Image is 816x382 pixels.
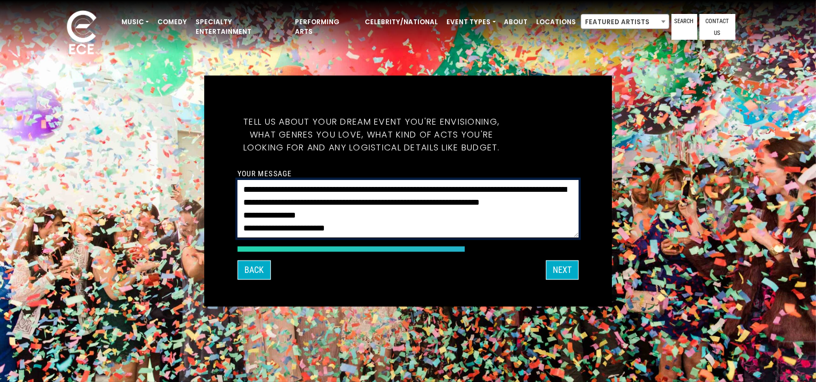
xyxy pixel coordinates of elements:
img: ece_new_logo_whitev2-1.png [55,8,109,60]
a: Contact Us [699,14,735,40]
span: Featured Artists [581,15,669,30]
span: Featured Artists [581,14,669,29]
a: Music [117,13,153,31]
button: Back [237,261,271,280]
button: Next [546,261,579,280]
a: Celebrity/National [360,13,442,31]
a: About [500,13,532,31]
a: Performing Arts [291,13,361,41]
label: Your message [237,168,292,178]
a: Comedy [153,13,191,31]
h5: Tell us about your dream event you're envisioning, what genres you love, what kind of acts you're... [237,102,506,167]
a: Specialty Entertainment [191,13,291,41]
a: Search [671,14,697,40]
a: Locations [532,13,581,31]
a: Event Types [442,13,500,31]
